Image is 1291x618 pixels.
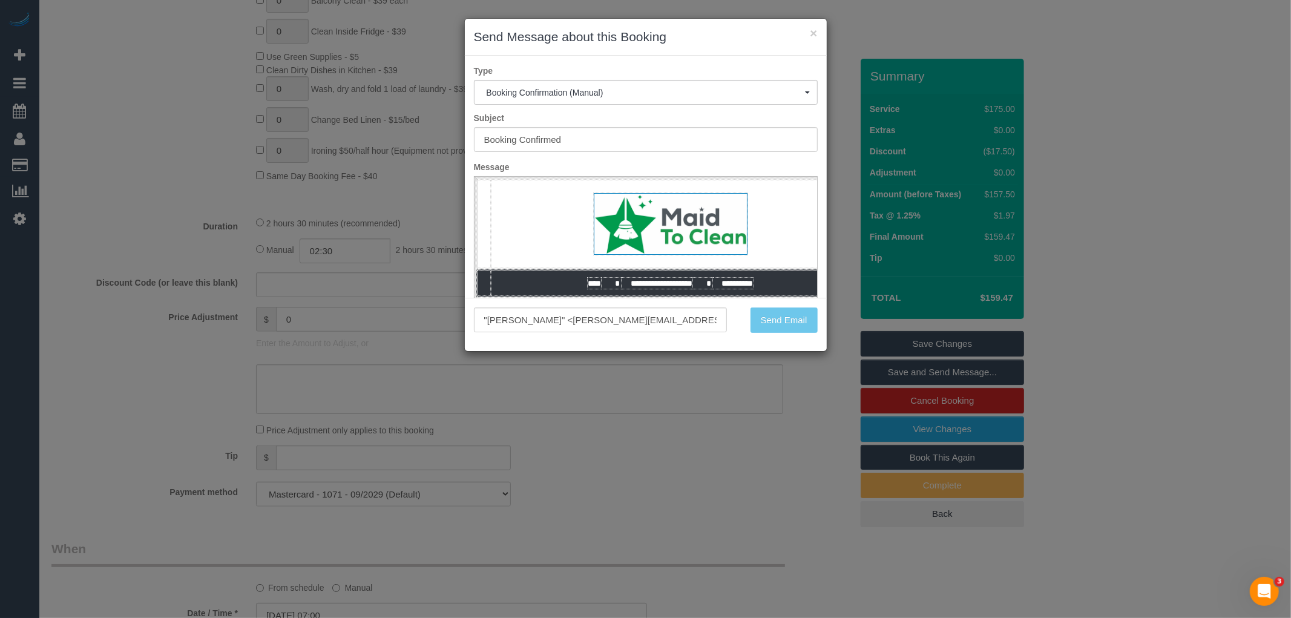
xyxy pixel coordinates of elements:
[474,80,818,105] button: Booking Confirmation (Manual)
[474,28,818,46] h3: Send Message about this Booking
[474,127,818,152] input: Subject
[465,161,827,173] label: Message
[465,112,827,124] label: Subject
[465,65,827,77] label: Type
[1250,577,1279,606] iframe: Intercom live chat
[1275,577,1284,587] span: 3
[810,27,817,39] button: ×
[475,177,817,366] iframe: Rich Text Editor, editor1
[487,88,805,97] span: Booking Confirmation (Manual)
